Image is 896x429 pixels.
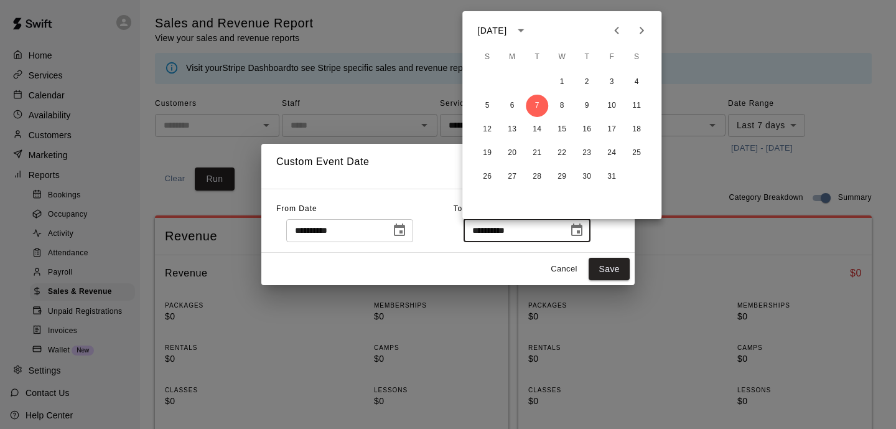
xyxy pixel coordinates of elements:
button: 18 [625,118,648,141]
button: 19 [476,142,498,164]
button: 6 [501,95,523,117]
div: [DATE] [477,24,506,37]
span: Tuesday [526,45,548,70]
button: 30 [576,166,598,188]
button: 8 [551,95,573,117]
button: 2 [576,71,598,93]
button: 24 [600,142,623,164]
button: 28 [526,166,548,188]
button: 9 [576,95,598,117]
button: Choose date, selected date is Sep 30, 2025 [387,218,412,243]
button: 29 [551,166,573,188]
span: Friday [600,45,623,70]
span: Saturday [625,45,648,70]
button: 7 [526,95,548,117]
button: 21 [526,142,548,164]
button: 14 [526,118,548,141]
span: Monday [501,45,523,70]
button: 17 [600,118,623,141]
button: Previous month [604,18,629,43]
button: 3 [600,71,623,93]
button: 31 [600,166,623,188]
button: 1 [551,71,573,93]
span: Sunday [476,45,498,70]
button: Save [589,258,630,281]
button: 25 [625,142,648,164]
button: 12 [476,118,498,141]
span: To Date [454,204,483,213]
button: 11 [625,95,648,117]
button: 27 [501,166,523,188]
button: 23 [576,142,598,164]
button: 26 [476,166,498,188]
span: From Date [276,204,317,213]
h2: Custom Event Date [261,144,635,189]
button: 20 [501,142,523,164]
button: 13 [501,118,523,141]
button: 16 [576,118,598,141]
button: 5 [476,95,498,117]
button: calendar view is open, switch to year view [511,20,532,41]
button: 15 [551,118,573,141]
span: Thursday [576,45,598,70]
button: Choose date, selected date is Oct 7, 2025 [564,218,589,243]
button: Next month [629,18,654,43]
button: 22 [551,142,573,164]
button: 4 [625,71,648,93]
span: Wednesday [551,45,573,70]
button: 10 [600,95,623,117]
button: Cancel [544,260,584,279]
